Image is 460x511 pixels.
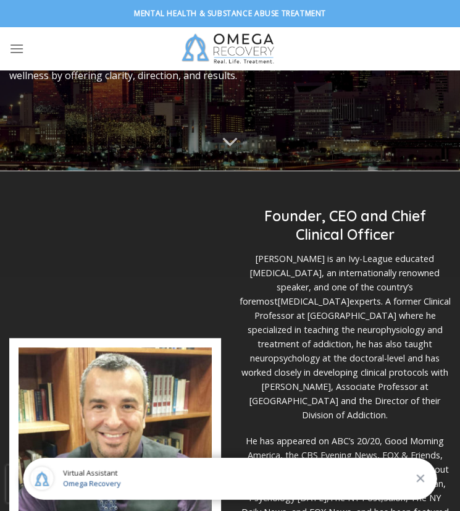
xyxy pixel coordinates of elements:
[240,207,451,244] h2: Founder, CEO and Chief Clinical Officer
[9,33,24,64] a: Menu
[134,8,326,19] strong: Mental Health & Substance Abuse Treatment
[278,295,349,307] a: [MEDICAL_DATA]
[176,27,284,70] img: Omega Recovery
[207,127,254,159] button: Scroll for more
[240,251,451,423] p: [PERSON_NAME] is an Ivy-League educated [MEDICAL_DATA], an internationally renowned speaker, and ...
